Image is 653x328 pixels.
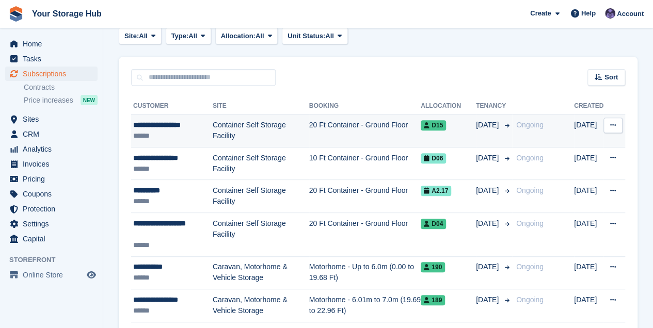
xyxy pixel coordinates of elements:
span: [DATE] [476,261,501,272]
a: menu [5,202,98,216]
span: D06 [421,153,446,163]
span: CRM [23,127,85,141]
td: Motorhome - 6.01m to 7.0m (19.69 to 22.96 Ft) [309,289,421,322]
button: Allocation: All [215,27,278,44]
td: Container Self Storage Facility [213,212,309,256]
a: Your Storage Hub [28,5,106,22]
span: [DATE] [476,120,501,130]
span: Ongoing [516,219,544,227]
span: Ongoing [516,121,544,129]
span: Protection [23,202,85,216]
span: [DATE] [476,218,501,229]
span: Ongoing [516,186,544,194]
span: Storefront [9,255,103,265]
th: Tenancy [476,98,512,114]
td: Container Self Storage Facility [213,114,309,147]
td: Caravan, Motorhome & Vehicle Storage [213,289,309,322]
a: menu [5,112,98,126]
span: D04 [421,219,446,229]
td: Container Self Storage Facility [213,147,309,180]
span: Type: [171,31,189,41]
span: D15 [421,120,446,130]
span: All [325,31,334,41]
span: All [256,31,264,41]
td: [DATE] [574,114,603,147]
span: Analytics [23,142,85,156]
div: NEW [81,95,98,105]
td: 10 Ft Container - Ground Floor [309,147,421,180]
span: Ongoing [516,263,544,271]
th: Site [213,98,309,114]
td: Motorhome - Up to 6.0m (0.00 to 19.68 Ft) [309,256,421,289]
span: 190 [421,262,445,272]
a: menu [5,37,98,51]
a: menu [5,142,98,156]
span: Capital [23,232,85,246]
td: 20 Ft Container - Ground Floor [309,114,421,147]
span: Sites [23,112,85,126]
a: menu [5,67,98,81]
td: [DATE] [574,180,603,213]
span: [DATE] [476,294,501,305]
a: menu [5,187,98,201]
td: [DATE] [574,289,603,322]
span: Price increases [24,95,73,105]
span: Unit Status: [288,31,325,41]
span: [DATE] [476,185,501,196]
td: 20 Ft Container - Ground Floor [309,180,421,213]
span: Subscriptions [23,67,85,81]
td: [DATE] [574,256,603,289]
a: menu [5,52,98,66]
td: [DATE] [574,147,603,180]
span: Create [530,8,551,19]
a: Contracts [24,83,98,92]
span: Online Store [23,268,85,282]
span: 189 [421,295,445,305]
th: Booking [309,98,421,114]
a: menu [5,268,98,282]
span: A2.17 [421,186,451,196]
a: menu [5,157,98,171]
a: menu [5,172,98,186]
a: Price increases NEW [24,94,98,106]
a: menu [5,127,98,141]
button: Site: All [119,27,162,44]
td: 20 Ft Container - Ground Floor [309,212,421,256]
span: Ongoing [516,154,544,162]
a: menu [5,232,98,246]
span: Coupons [23,187,85,201]
span: Pricing [23,172,85,186]
img: Liam Beddard [605,8,615,19]
span: [DATE] [476,153,501,163]
a: Preview store [85,269,98,281]
td: Caravan, Motorhome & Vehicle Storage [213,256,309,289]
span: Home [23,37,85,51]
a: menu [5,217,98,231]
th: Allocation [421,98,476,114]
span: Sort [604,72,618,83]
span: Account [617,9,644,19]
img: stora-icon-8386f47178a22dfd0bd8f6a31ec36ba5ce8667c1dd55bd0f319d3a0aa187defe.svg [8,6,24,22]
span: Ongoing [516,296,544,304]
span: Help [581,8,596,19]
span: Invoices [23,157,85,171]
span: Allocation: [221,31,256,41]
span: All [188,31,197,41]
button: Unit Status: All [282,27,347,44]
button: Type: All [166,27,211,44]
span: All [139,31,148,41]
span: Tasks [23,52,85,66]
span: Site: [124,31,139,41]
span: Settings [23,217,85,231]
th: Customer [131,98,213,114]
th: Created [574,98,603,114]
td: Container Self Storage Facility [213,180,309,213]
td: [DATE] [574,212,603,256]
